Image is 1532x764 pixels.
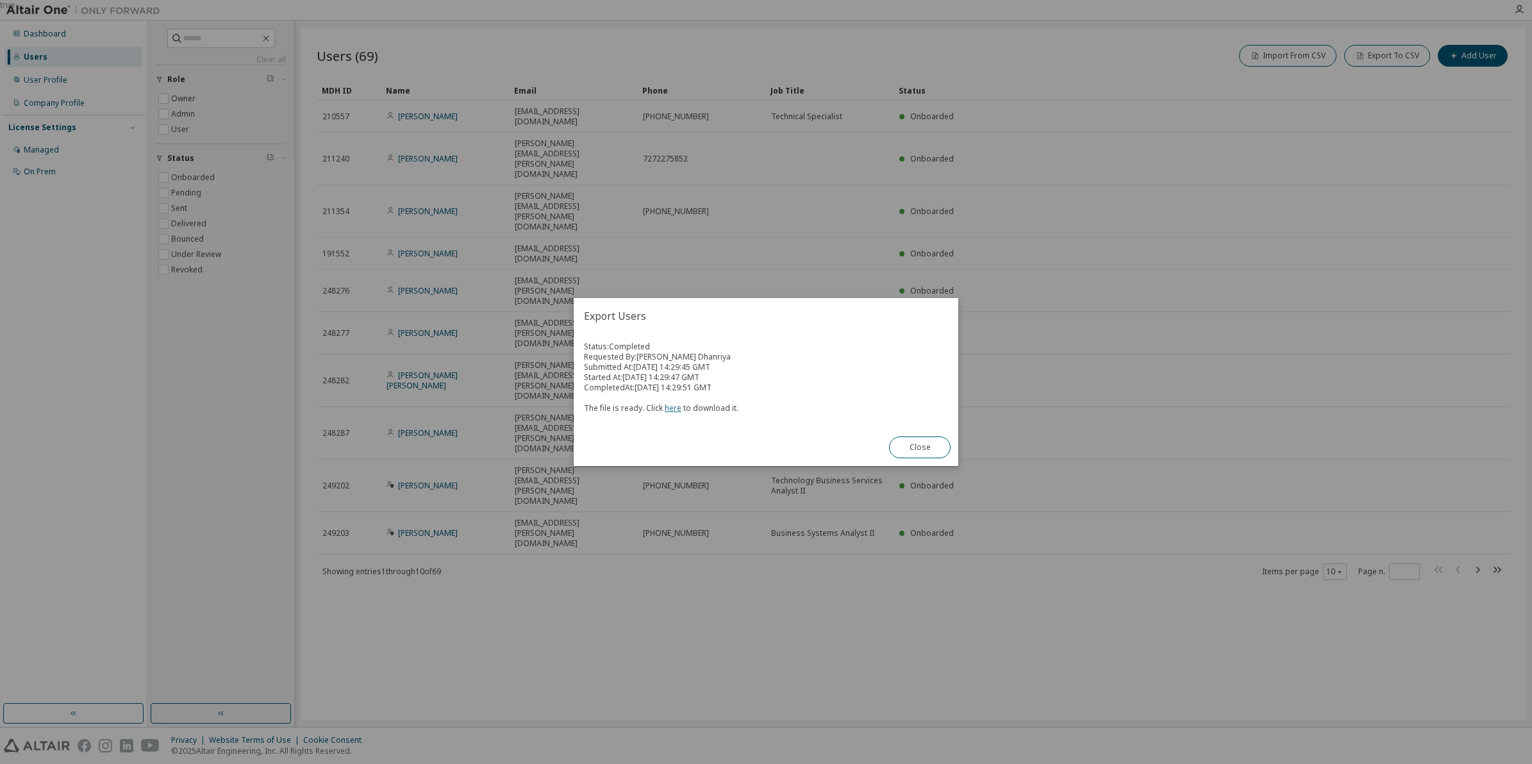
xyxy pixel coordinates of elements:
div: Submitted At: [DATE] 14:29:45 GMT [584,362,948,372]
a: here [665,403,681,413]
button: Close [889,436,951,458]
div: The file is ready. Click to download it. [584,393,948,413]
h2: Export Users [574,298,958,334]
div: Status: Completed Requested By: [PERSON_NAME] Dhanriya Started At: [DATE] 14:29:47 GMT Completed ... [584,342,948,413]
